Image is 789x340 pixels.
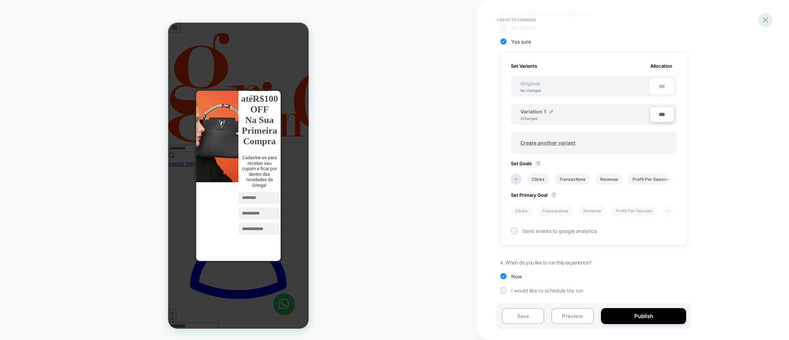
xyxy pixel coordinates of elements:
li: Clicks [527,173,549,185]
span: Yes sure [511,39,531,45]
span: Set Goals [511,161,545,166]
img: edit [550,110,553,113]
li: Transactions [554,173,590,185]
span: Send events to google analytics [522,228,597,234]
span: 3. Would you like to run an A/B validation? [500,11,589,17]
li: Transactions [537,205,573,217]
li: Ctr [662,205,678,217]
span: Now [511,273,522,279]
li: Revenue [596,173,623,185]
span: Theme: MAIN [247,5,275,17]
li: Profit Per Session [611,205,657,217]
button: < Back to changes [493,14,540,26]
span: I would like to schedule the run [511,288,583,294]
li: Revenue [579,205,606,217]
li: Clicks [510,205,532,217]
button: Publish [601,308,686,324]
button: Preview [551,308,594,324]
button: Save [502,308,544,324]
div: No changes [513,88,548,93]
button: ? [535,161,541,166]
h2: Ganhe até Na Sua Primeira Compra [73,60,110,124]
span: Variation 1 [520,108,546,115]
span: HOMEPAGE [213,5,233,17]
img: ysabw5G.png [28,68,70,160]
button: ? [551,192,557,198]
span: Set Primary Goal [511,192,560,198]
button: Receber cupom [74,216,109,239]
div: 2 Changes [520,116,542,121]
p: Cadastre-se para receber seu cupom e ficar por dentro das novidades da Gringa! [74,132,109,166]
span: Set Variants [511,63,537,69]
span: No thanks [511,24,535,30]
span: 4. When do you like to run this experience? [500,260,591,266]
li: Profit Per Session [628,173,674,185]
span: Create another variant [513,134,583,151]
span: Original [513,80,547,87]
b: R$100 OFF [82,71,110,92]
span: Allocation [650,63,672,69]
